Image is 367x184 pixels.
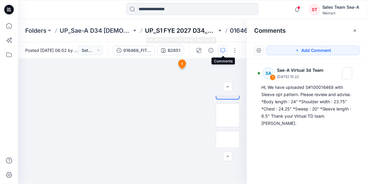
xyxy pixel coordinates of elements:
span: Posted [DATE] 06:02 by [25,47,78,53]
p: [DATE] 15:22 [277,74,325,80]
button: B2651 [157,46,184,55]
a: UP_Sae-A D34 [DEMOGRAPHIC_DATA] Knit Tops [60,26,132,35]
div: Sales Team Sea-A [322,4,359,11]
button: Add Comment [266,46,360,55]
p: 016468_TT SS CREW NECK FLEECE [230,26,302,35]
div: Walmart [322,11,359,15]
div: ST [309,4,320,15]
a: UP_S1 FYE 2027 D34_Missy Tops_Sae-A [145,26,217,35]
div: Hi, We have uploaded S#100016468 with Sleeve opt pattern. Please review and advise. *Body length ... [261,84,353,127]
button: Details [206,46,216,55]
div: B2651 [168,47,180,54]
p: Sae-A Virtual 3d Team [277,67,325,74]
div: 016468_FIT OPT PATTERN_FULL COLORWAYS [123,47,151,54]
button: 016468_FIT OPT PATTERN_FULL COLORWAYS [113,46,155,55]
a: Folders [25,26,47,35]
h2: Comments [254,27,286,34]
div: 1 [270,74,276,80]
div: SA [263,67,275,79]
